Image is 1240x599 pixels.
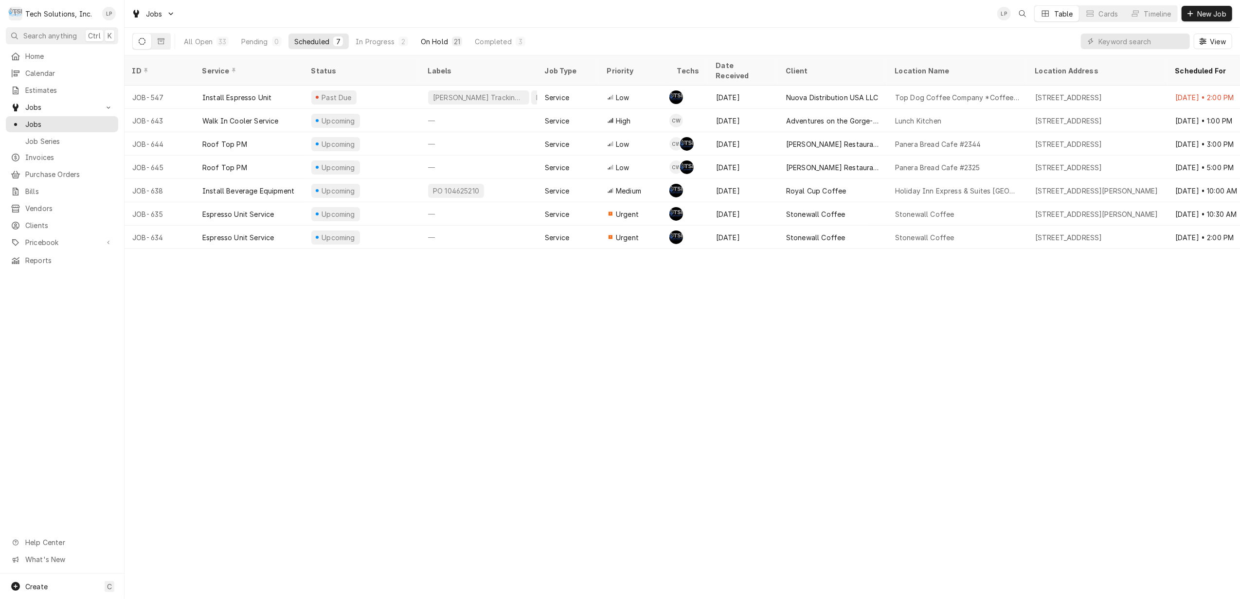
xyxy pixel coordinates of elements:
a: Calendar [6,65,118,81]
div: All Open [184,36,213,47]
span: Low [616,139,629,149]
div: Upcoming [321,139,357,149]
div: — [420,156,537,179]
div: Location Name [895,66,1018,76]
div: Stonewall Coffee [895,209,954,219]
div: Panera Bread Cafe #2325 [895,162,980,173]
div: Pending [241,36,268,47]
div: Service [545,232,569,243]
a: Clients [6,217,118,233]
div: — [420,132,537,156]
div: JOB-644 [125,132,195,156]
div: Tech Solutions, Inc. [25,9,92,19]
a: Bills [6,183,118,199]
span: Urgent [616,209,639,219]
span: High [616,116,631,126]
div: [DATE] [708,202,778,226]
div: Location Address [1035,66,1158,76]
div: Austin Fox's Avatar [669,184,683,197]
div: [DATE] [708,179,778,202]
div: Priority [607,66,660,76]
div: 33 [218,36,226,47]
span: New Job [1195,9,1228,19]
a: Jobs [6,116,118,132]
div: Royal Cup Coffee [786,186,846,196]
div: Walk In Cooler Service [202,116,279,126]
div: Cards [1099,9,1118,19]
div: Lisa Paschal's Avatar [997,7,1011,20]
div: Lisa Paschal's Avatar [102,7,116,20]
div: [DATE] [708,86,778,109]
span: Urgent [616,232,639,243]
div: Past Due [321,92,353,103]
a: Home [6,48,118,64]
div: JOB-645 [125,156,195,179]
div: Service [545,186,569,196]
div: [DATE] [708,109,778,132]
div: [DATE] [708,156,778,179]
span: Invoices [25,152,113,162]
div: Roof Top PM [202,139,247,149]
div: Espresso Unit Service [202,232,274,243]
div: JOB-643 [125,109,195,132]
div: In Progress [356,36,395,47]
div: Install Espresso Unit [202,92,271,103]
div: LP [102,7,116,20]
span: C [107,581,112,592]
input: Keyword search [1098,34,1185,49]
div: PO 2998 [535,92,565,103]
div: JOB-547 [125,86,195,109]
div: Table [1054,9,1073,19]
div: Stonewall Coffee [786,209,845,219]
div: Coleton Wallace's Avatar [669,137,683,151]
div: Status [311,66,411,76]
div: Coleton Wallace's Avatar [669,114,683,127]
div: JOB-635 [125,202,195,226]
div: Holiday Inn Express & Suites [GEOGRAPHIC_DATA] [PERSON_NAME] Hospitality LLC [895,186,1020,196]
a: Go to Pricebook [6,234,118,250]
div: CW [669,160,683,174]
div: 0 [274,36,280,47]
span: What's New [25,554,112,564]
div: 2 [400,36,406,47]
div: Austin Fox's Avatar [669,207,683,221]
div: Upcoming [321,116,357,126]
div: SB [680,137,694,151]
span: K [108,31,112,41]
div: Service [202,66,294,76]
div: Techs [677,66,701,76]
a: Estimates [6,82,118,98]
div: 3 [518,36,523,47]
div: On Hold [421,36,448,47]
a: Job Series [6,133,118,149]
div: Shaun Booth's Avatar [680,160,694,174]
div: Service [545,92,569,103]
div: Date Received [716,60,769,81]
span: Reports [25,255,113,265]
div: [DATE] [708,132,778,156]
span: View [1208,36,1228,47]
div: Nuova Distribution USA LLC [786,92,878,103]
div: [STREET_ADDRESS] [1035,116,1102,126]
a: Go to Help Center [6,534,118,550]
span: Estimates [25,85,113,95]
div: Completed [475,36,511,47]
div: CW [669,137,683,151]
div: Client [786,66,878,76]
div: [STREET_ADDRESS] [1035,162,1102,173]
a: Vendors [6,200,118,216]
div: Scheduled [294,36,329,47]
span: Jobs [25,119,113,129]
div: Service [545,162,569,173]
div: Service [545,116,569,126]
div: ID [132,66,185,76]
div: Coleton Wallace's Avatar [669,160,683,174]
span: Bills [25,186,113,196]
div: — [420,109,537,132]
div: AF [669,90,683,104]
div: [DATE] [708,226,778,249]
span: Jobs [146,9,162,19]
a: Reports [6,252,118,268]
div: Upcoming [321,232,357,243]
div: [STREET_ADDRESS] [1035,92,1102,103]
